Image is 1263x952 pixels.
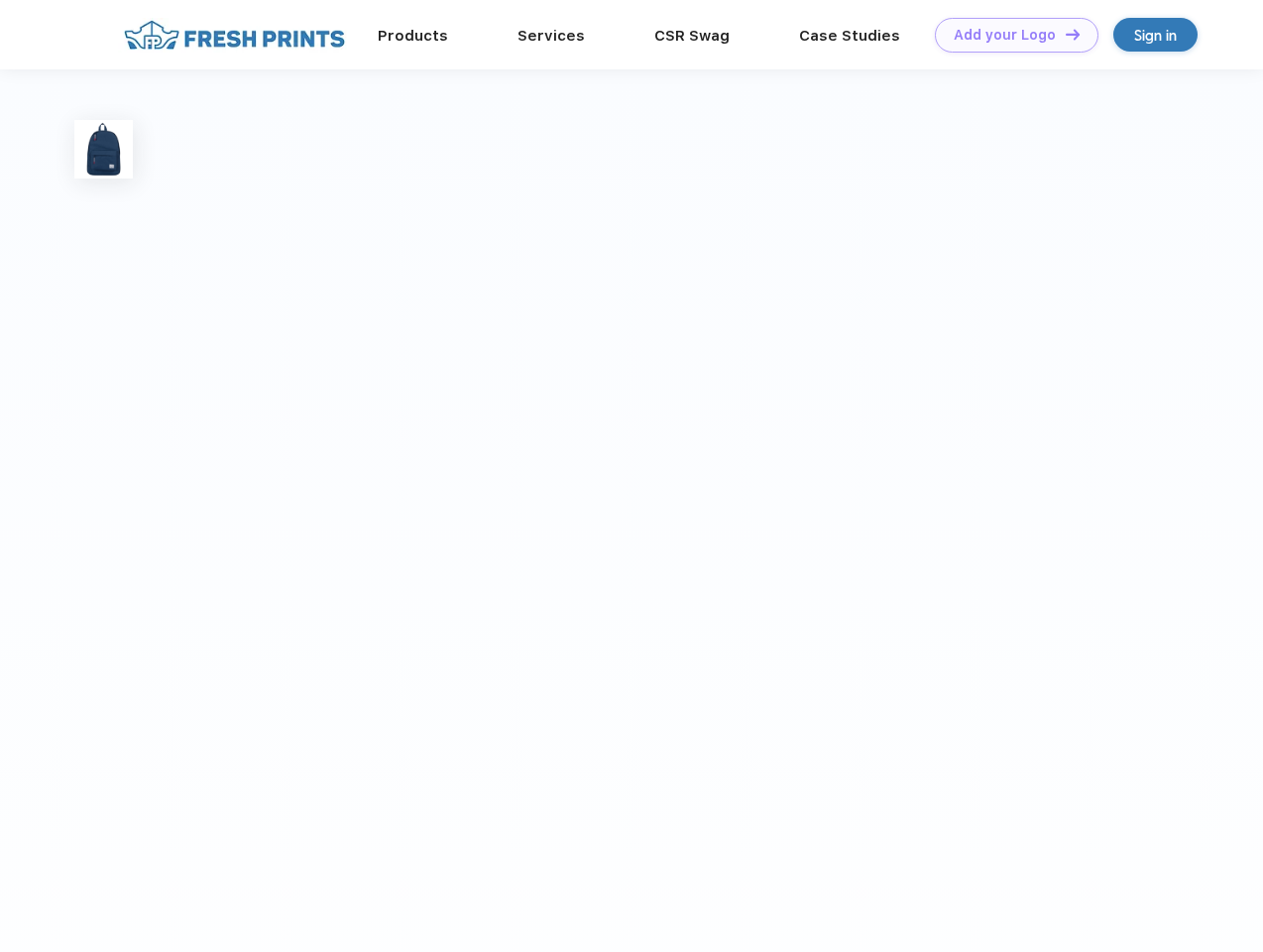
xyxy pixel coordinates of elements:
div: Sign in [1134,24,1177,47]
a: Products [378,27,448,45]
img: fo%20logo%202.webp [118,18,351,53]
a: Sign in [1113,18,1198,52]
img: func=resize&h=100 [74,120,133,178]
img: DT [1066,29,1080,40]
div: Add your Logo [954,27,1056,44]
